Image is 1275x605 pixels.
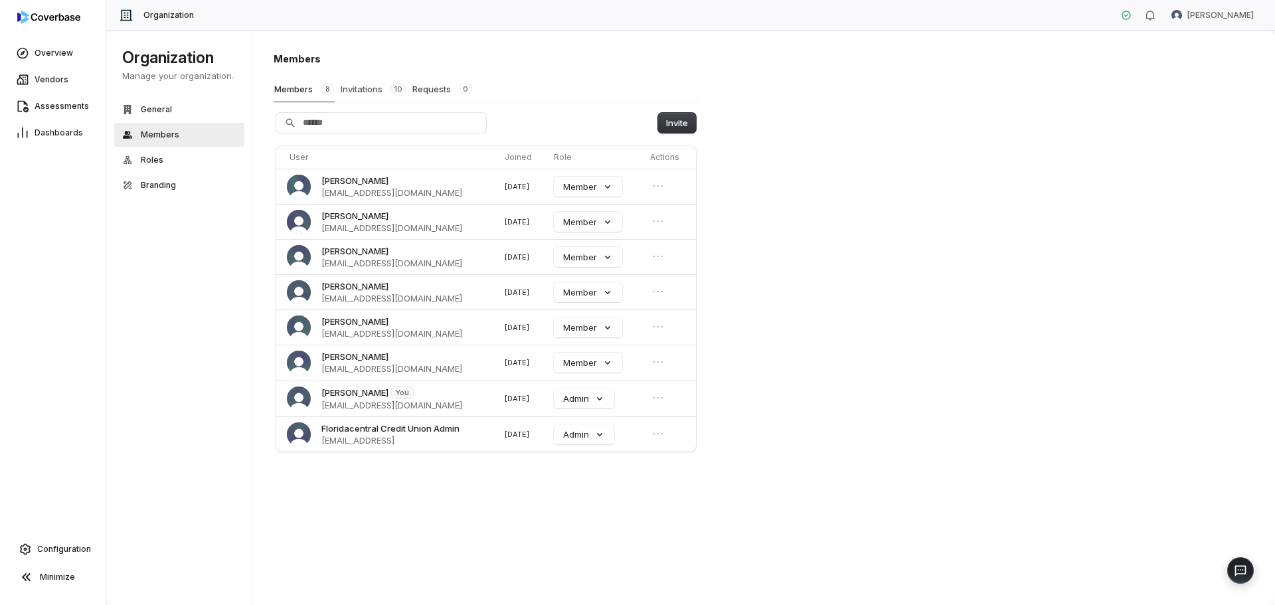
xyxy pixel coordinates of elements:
[549,146,644,169] th: Role
[650,178,666,194] button: Open menu
[650,354,666,370] button: Open menu
[287,315,311,339] img: Alex DeJesus
[321,175,388,187] span: [PERSON_NAME]
[505,182,529,191] span: [DATE]
[658,113,696,133] button: Invite
[122,70,236,82] p: Manage your organization.
[321,399,462,411] span: [EMAIL_ADDRESS][DOMAIN_NAME]
[40,572,75,582] span: Minimize
[554,317,622,337] button: Member
[141,155,163,165] span: Roles
[321,434,460,446] span: [EMAIL_ADDRESS]
[554,177,622,197] button: Member
[554,424,614,444] button: Admin
[3,41,103,65] a: Overview
[287,245,311,269] img: Scott Newberger
[37,544,91,555] span: Configuration
[321,292,462,304] span: [EMAIL_ADDRESS][DOMAIN_NAME]
[505,394,529,403] span: [DATE]
[650,390,666,406] button: Open menu
[274,52,699,66] h1: Members
[505,288,529,297] span: [DATE]
[554,212,622,232] button: Member
[554,282,622,302] button: Member
[35,48,73,58] span: Overview
[321,422,460,434] span: Floridacentral Credit Union Admin
[276,113,486,133] input: Search
[321,387,388,398] span: [PERSON_NAME]
[287,387,311,410] img: Brad Babin
[650,426,666,442] button: Open menu
[321,280,388,292] span: [PERSON_NAME]
[143,10,194,21] span: Organization
[17,11,80,24] img: logo-D7KZi-bG.svg
[287,280,311,304] img: Ronald DeFelice
[554,389,614,408] button: Admin
[276,146,499,169] th: User
[35,101,89,112] span: Assessments
[505,217,529,226] span: [DATE]
[287,351,311,375] img: Anita Cook
[505,252,529,262] span: [DATE]
[321,257,462,269] span: [EMAIL_ADDRESS][DOMAIN_NAME]
[114,98,244,122] button: General
[3,68,103,92] a: Vendors
[3,94,103,118] a: Assessments
[287,175,311,199] img: Linh Dang
[321,222,462,234] span: [EMAIL_ADDRESS][DOMAIN_NAME]
[114,148,244,172] button: Roles
[321,351,388,363] span: [PERSON_NAME]
[321,84,334,94] span: 8
[650,248,666,264] button: Open menu
[114,123,244,147] button: Members
[650,213,666,229] button: Open menu
[5,564,100,590] button: Minimize
[141,104,172,115] span: General
[554,353,622,373] button: Member
[5,537,100,561] a: Configuration
[554,247,622,267] button: Member
[340,76,406,102] button: Invitations
[141,180,176,191] span: Branding
[321,363,462,375] span: [EMAIL_ADDRESS][DOMAIN_NAME]
[287,422,311,446] img: Floridacentral Credit Union Admin
[35,128,83,138] span: Dashboards
[650,284,666,300] button: Open menu
[3,121,103,145] a: Dashboards
[499,146,549,169] th: Joined
[392,387,413,398] span: You
[645,146,696,169] th: Actions
[321,315,388,327] span: [PERSON_NAME]
[1187,10,1254,21] span: [PERSON_NAME]
[1171,10,1182,21] img: Brad Babin avatar
[459,84,472,94] span: 0
[287,210,311,234] img: Christine Troutman
[321,187,462,199] span: [EMAIL_ADDRESS][DOMAIN_NAME]
[650,319,666,335] button: Open menu
[321,327,462,339] span: [EMAIL_ADDRESS][DOMAIN_NAME]
[35,74,68,85] span: Vendors
[505,358,529,367] span: [DATE]
[321,210,388,222] span: [PERSON_NAME]
[390,84,406,94] span: 10
[412,76,473,102] button: Requests
[122,47,236,68] h1: Organization
[114,173,244,197] button: Branding
[141,130,179,140] span: Members
[505,430,529,439] span: [DATE]
[505,323,529,332] span: [DATE]
[274,76,335,102] button: Members
[321,245,388,257] span: [PERSON_NAME]
[1163,5,1262,25] button: Brad Babin avatar[PERSON_NAME]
